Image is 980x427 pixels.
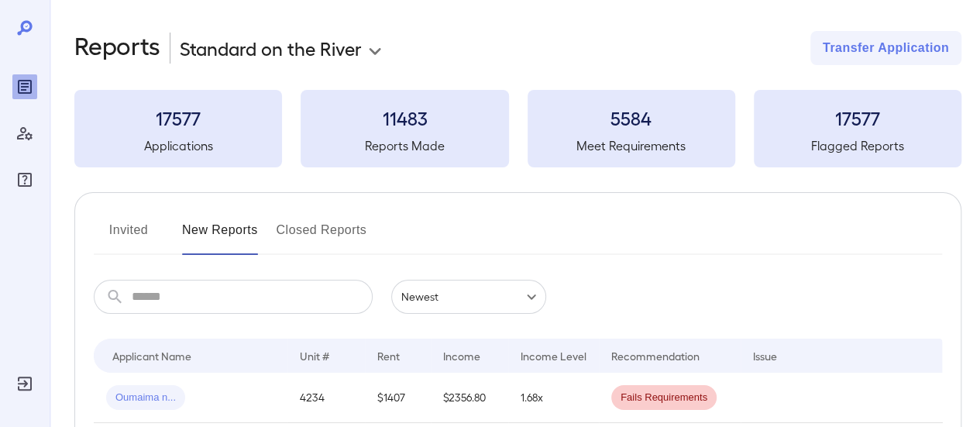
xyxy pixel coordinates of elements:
h5: Reports Made [301,136,508,155]
div: Log Out [12,371,37,396]
h5: Flagged Reports [754,136,961,155]
td: $1407 [365,373,431,423]
h3: 11483 [301,105,508,130]
div: Income Level [521,346,586,365]
span: Fails Requirements [611,391,717,405]
button: Transfer Application [810,31,961,65]
div: Recommendation [611,346,700,365]
h3: 5584 [528,105,735,130]
td: $2356.80 [431,373,508,423]
div: FAQ [12,167,37,192]
h3: 17577 [74,105,282,130]
h3: 17577 [754,105,961,130]
span: Oumaima n... [106,391,185,405]
td: 4234 [287,373,365,423]
button: New Reports [182,218,258,255]
div: Newest [391,280,546,314]
button: Closed Reports [277,218,367,255]
h5: Applications [74,136,282,155]
td: 1.68x [508,373,599,423]
summary: 17577Applications11483Reports Made5584Meet Requirements17577Flagged Reports [74,90,961,167]
div: Unit # [300,346,329,365]
button: Invited [94,218,163,255]
p: Standard on the River [180,36,362,60]
div: Issue [753,346,778,365]
h2: Reports [74,31,160,65]
div: Reports [12,74,37,99]
h5: Meet Requirements [528,136,735,155]
div: Rent [377,346,402,365]
div: Income [443,346,480,365]
div: Manage Users [12,121,37,146]
div: Applicant Name [112,346,191,365]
